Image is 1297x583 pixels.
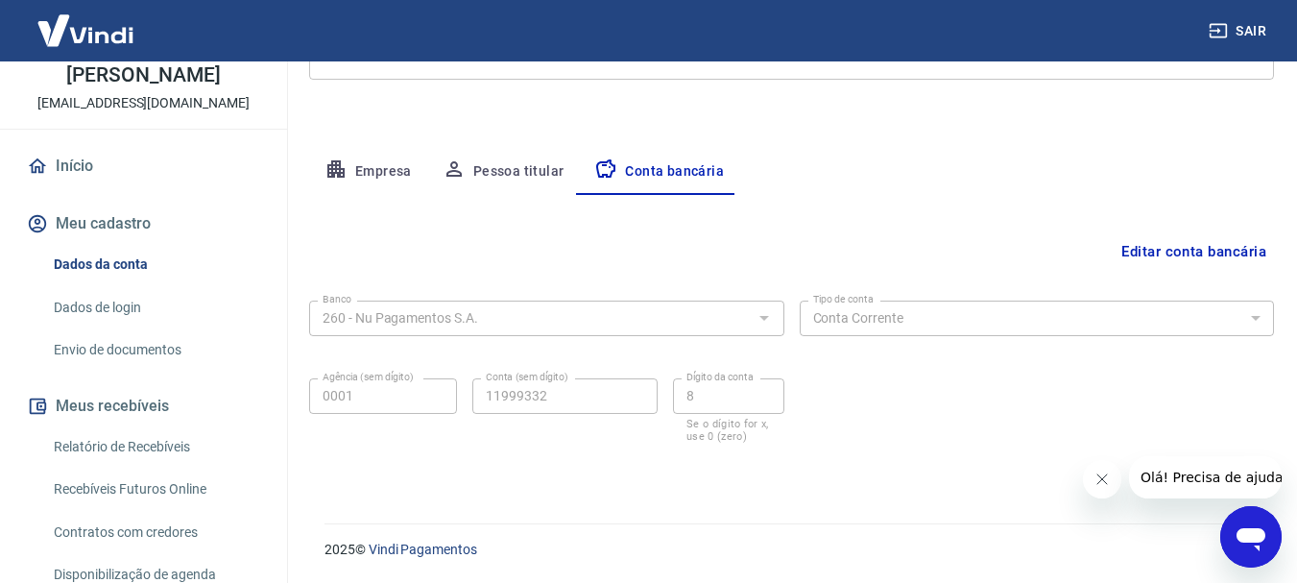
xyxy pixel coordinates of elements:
button: Pessoa titular [427,149,580,195]
img: Vindi [23,1,148,60]
label: Conta (sem dígito) [486,370,568,384]
p: [PERSON_NAME] [66,65,220,85]
a: Início [23,145,264,187]
a: Relatório de Recebíveis [46,427,264,467]
a: Dados de login [46,288,264,328]
iframe: Mensagem da empresa [1129,456,1282,498]
p: Se o dígito for x, use 0 (zero) [686,418,771,443]
button: Empresa [309,149,427,195]
a: Vindi Pagamentos [369,542,477,557]
a: Envio de documentos [46,330,264,370]
button: Editar conta bancária [1114,233,1274,270]
a: Contratos com credores [46,513,264,552]
label: Banco [323,292,351,306]
label: Tipo de conta [813,292,874,306]
iframe: Botão para abrir a janela de mensagens [1220,506,1282,568]
span: Olá! Precisa de ajuda? [12,13,161,29]
button: Sair [1205,13,1274,49]
button: Meu cadastro [23,203,264,245]
a: Dados da conta [46,245,264,284]
iframe: Fechar mensagem [1083,460,1121,498]
p: [EMAIL_ADDRESS][DOMAIN_NAME] [37,93,250,113]
label: Agência (sem dígito) [323,370,414,384]
label: Dígito da conta [686,370,754,384]
p: 2025 © [324,540,1251,560]
button: Meus recebíveis [23,385,264,427]
button: Conta bancária [579,149,739,195]
a: Recebíveis Futuros Online [46,470,264,509]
